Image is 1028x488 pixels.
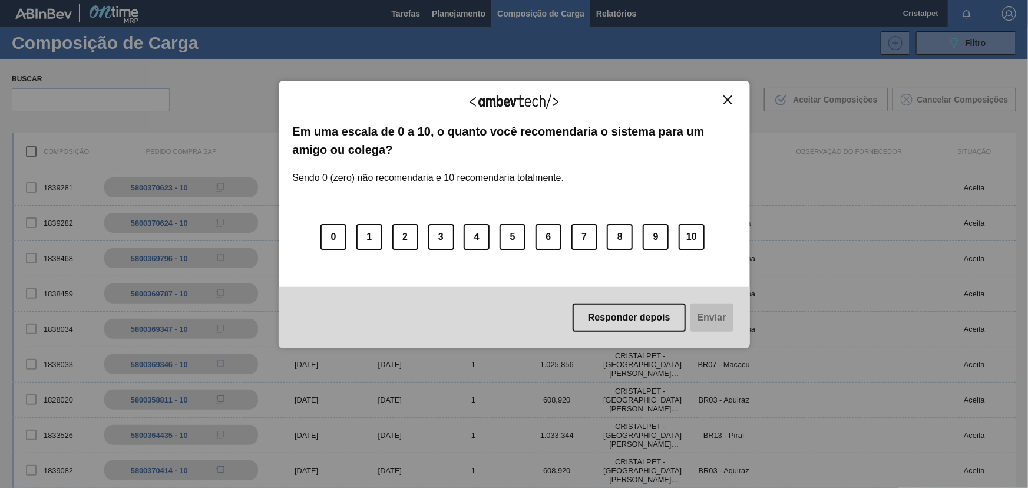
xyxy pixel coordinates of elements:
[536,224,561,250] button: 6
[573,304,686,332] button: Responder depois
[356,224,382,250] button: 1
[293,159,564,183] label: Sendo 0 (zero) não recomendaria e 10 recomendaria totalmente.
[392,224,418,250] button: 2
[720,95,736,105] button: Close
[470,94,558,109] img: Logo Ambevtech
[320,224,346,250] button: 0
[607,224,633,250] button: 8
[428,224,454,250] button: 3
[723,95,732,104] img: Close
[464,224,490,250] button: 4
[571,224,597,250] button: 7
[643,224,669,250] button: 9
[500,224,525,250] button: 5
[293,123,736,159] label: Em uma escala de 0 a 10, o quanto você recomendaria o sistema para um amigo ou colega?
[679,224,705,250] button: 10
